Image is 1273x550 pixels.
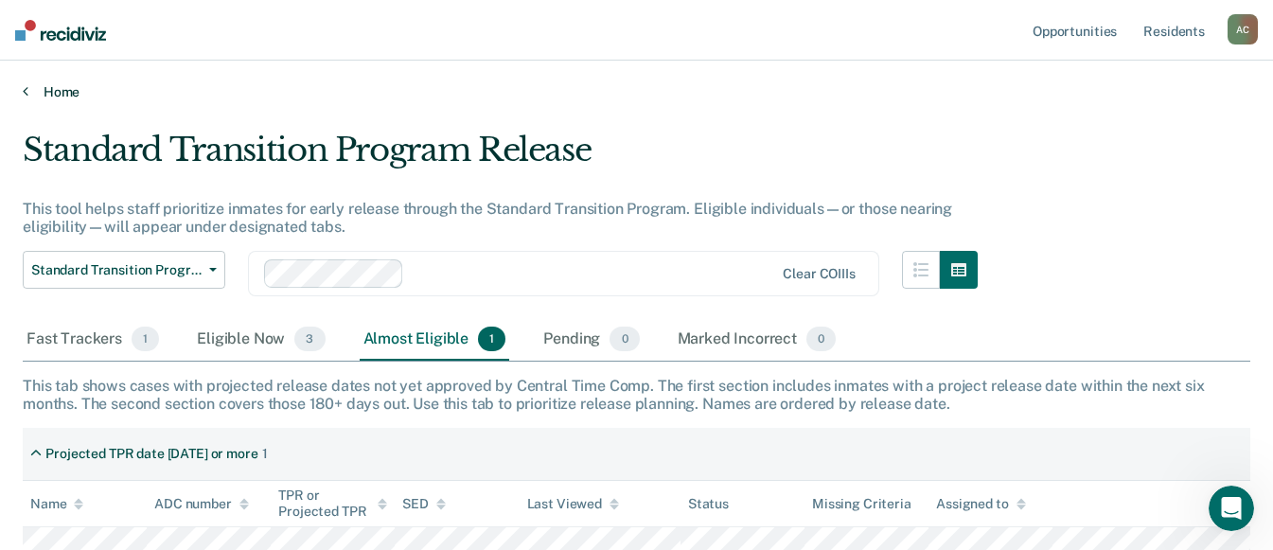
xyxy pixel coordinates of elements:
[23,251,225,289] button: Standard Transition Program Release
[1228,14,1258,44] button: AC
[262,446,268,462] div: 1
[806,327,836,351] span: 0
[527,496,619,512] div: Last Viewed
[478,327,505,351] span: 1
[31,262,202,278] span: Standard Transition Program Release
[674,319,840,361] div: Marked Incorrect0
[402,496,446,512] div: SED
[539,319,643,361] div: Pending0
[936,496,1025,512] div: Assigned to
[783,266,855,282] div: Clear COIIIs
[132,327,159,351] span: 1
[688,496,729,512] div: Status
[23,200,978,236] div: This tool helps staff prioritize inmates for early release through the Standard Transition Progra...
[360,319,510,361] div: Almost Eligible1
[30,496,83,512] div: Name
[154,496,249,512] div: ADC number
[23,319,163,361] div: Fast Trackers1
[294,327,325,351] span: 3
[610,327,639,351] span: 0
[278,488,387,520] div: TPR or Projected TPR
[193,319,328,361] div: Eligible Now3
[23,377,1250,413] div: This tab shows cases with projected release dates not yet approved by Central Time Comp. The firs...
[23,131,978,185] div: Standard Transition Program Release
[812,496,911,512] div: Missing Criteria
[1209,486,1254,531] iframe: Intercom live chat
[23,83,1250,100] a: Home
[23,438,274,470] div: Projected TPR date [DATE] or more1
[1228,14,1258,44] div: A C
[45,446,257,462] div: Projected TPR date [DATE] or more
[15,20,106,41] img: Recidiviz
